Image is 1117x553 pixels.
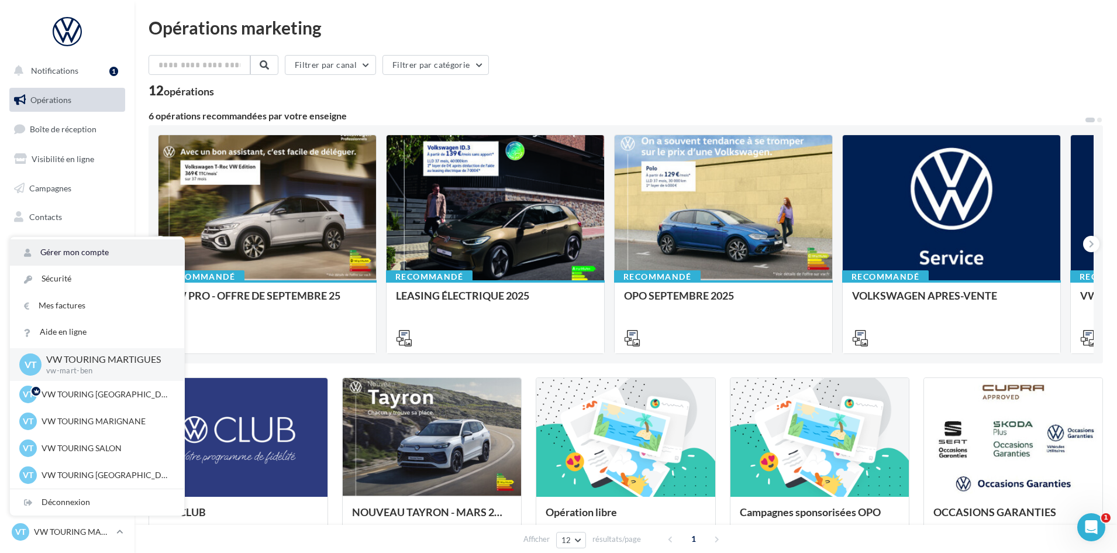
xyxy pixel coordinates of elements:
[42,442,170,454] p: VW TOURING SALON
[7,292,127,327] a: PLV et print personnalisable
[23,442,33,454] span: VT
[30,95,71,105] span: Opérations
[46,366,166,376] p: vw-mart-ben
[10,293,184,319] a: Mes factures
[546,506,705,530] div: Opération libre
[7,205,127,229] a: Contacts
[32,154,94,164] span: Visibilité en ligne
[842,270,929,283] div: Recommandé
[352,506,512,530] div: NOUVEAU TAYRON - MARS 2025
[109,67,118,76] div: 1
[164,86,214,97] div: opérations
[386,270,473,283] div: Recommandé
[523,534,550,545] span: Afficher
[684,530,703,548] span: 1
[285,55,376,75] button: Filtrer par canal
[23,469,33,481] span: VT
[30,124,96,134] span: Boîte de réception
[10,239,184,266] a: Gérer mon compte
[7,234,127,259] a: Médiathèque
[7,331,127,366] a: Campagnes DataOnDemand
[7,263,127,288] a: Calendrier
[149,19,1103,36] div: Opérations marketing
[46,353,166,366] p: VW TOURING MARTIGUES
[740,506,899,530] div: Campagnes sponsorisées OPO
[149,84,214,97] div: 12
[42,415,170,427] p: VW TOURING MARIGNANE
[149,111,1084,121] div: 6 opérations recommandées par votre enseigne
[7,88,127,112] a: Opérations
[7,176,127,201] a: Campagnes
[23,389,33,400] span: VT
[561,535,571,545] span: 12
[158,270,244,283] div: Recommandé
[7,147,127,171] a: Visibilité en ligne
[614,270,701,283] div: Recommandé
[396,290,595,313] div: LEASING ÉLECTRIQUE 2025
[7,59,123,83] button: Notifications 1
[556,532,586,548] button: 12
[933,506,1093,530] div: OCCASIONS GARANTIES
[592,534,641,545] span: résultats/page
[25,358,37,371] span: VT
[29,183,71,193] span: Campagnes
[168,290,367,313] div: VW PRO - OFFRE DE SEPTEMBRE 25
[10,319,184,345] a: Aide en ligne
[852,290,1051,313] div: VOLKSWAGEN APRES-VENTE
[10,266,184,292] a: Sécurité
[10,489,184,516] div: Déconnexion
[42,389,170,400] p: VW TOURING [GEOGRAPHIC_DATA]
[1101,513,1111,523] span: 1
[29,212,62,222] span: Contacts
[624,290,823,313] div: OPO SEPTEMBRE 2025
[9,521,125,543] a: VT VW TOURING MARTIGUES
[158,506,318,530] div: VW CLUB
[42,469,170,481] p: VW TOURING [GEOGRAPHIC_DATA] VALENTINE
[382,55,489,75] button: Filtrer par catégorie
[1077,513,1105,541] iframe: Intercom live chat
[23,415,33,427] span: VT
[7,116,127,142] a: Boîte de réception
[31,66,78,75] span: Notifications
[34,526,112,538] p: VW TOURING MARTIGUES
[15,526,26,538] span: VT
